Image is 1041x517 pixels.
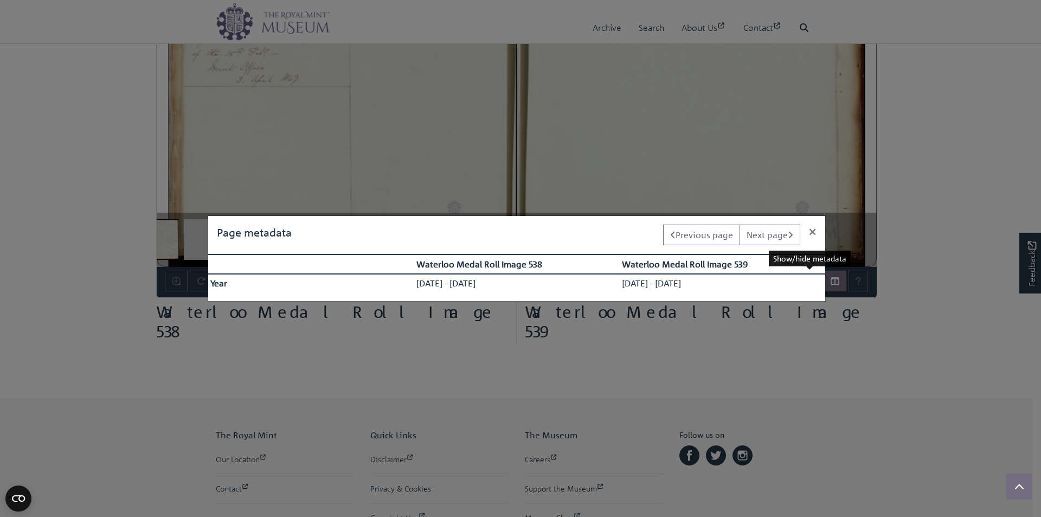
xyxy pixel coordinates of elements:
[800,216,825,246] button: Close
[619,274,825,293] td: [DATE] - [DATE]
[769,251,851,266] div: Show/hide metadata
[208,274,414,293] th: Year
[809,223,817,239] span: ×
[619,254,825,273] th: Waterloo Medal Roll Image 539
[414,254,619,273] th: Waterloo Medal Roll Image 538
[740,225,800,245] button: Next page
[663,225,740,245] button: Previous page
[5,486,31,512] button: Open CMP widget
[217,225,292,241] h4: Page metadata
[1006,474,1032,500] button: Scroll to top
[414,274,619,293] td: [DATE] - [DATE]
